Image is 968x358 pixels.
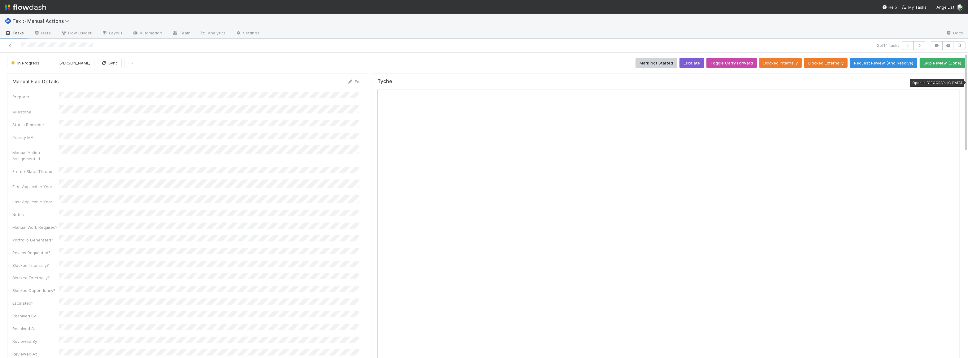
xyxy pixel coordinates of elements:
[61,30,92,36] span: Flow Builder
[12,275,59,281] div: Blocked Externally?
[12,149,59,162] div: Manual Action Assignment Id
[12,168,59,175] div: Front / Slack Thread
[12,351,59,357] div: Reviewed At
[127,29,167,38] a: Automation
[5,30,24,36] span: Tasks
[12,134,59,140] div: Priority MA
[97,29,127,38] a: Layout
[12,79,59,85] h5: Manual Flag Details
[5,2,46,12] img: logo-inverted-e16ddd16eac7371096b0.svg
[12,18,72,24] span: Tax > Manual Actions
[29,29,56,38] a: Data
[59,60,90,65] span: [PERSON_NAME]
[56,29,97,38] a: Flow Builder
[941,29,968,38] a: Docs
[51,60,57,66] img: avatar_e41e7ae5-e7d9-4d8d-9f56-31b0d7a2f4fd.png
[936,5,954,10] span: AngelList
[706,58,757,68] button: Toggle Carry Forward
[850,58,917,68] button: Request Review (And Resolve)
[920,58,965,68] button: Skip Review (Done)
[12,313,59,319] div: Resolved By
[12,338,59,344] div: Reviewed By
[12,224,59,230] div: Manual Work Required?
[97,58,122,68] button: Sync
[12,325,59,332] div: Resolved At
[679,58,704,68] button: Escalate
[12,300,59,306] div: Escalated?
[12,250,59,256] div: Review Requested?
[12,94,59,100] div: Preparer
[377,78,392,85] h5: Tyche
[759,58,802,68] button: Blocked Internally
[12,211,59,218] div: Notes
[877,42,900,48] span: 2 of 14 tasks
[12,183,59,190] div: First Applicable Year
[804,58,848,68] button: Blocked Externally
[12,109,59,115] div: Milestone
[231,29,264,38] a: Settings
[12,287,59,294] div: Blocked Dependency?
[12,237,59,243] div: Portfolio Generated?
[5,18,11,24] span: Ⓜ️
[46,58,94,68] button: [PERSON_NAME]
[882,4,897,10] div: Help
[167,29,195,38] a: Team
[347,79,362,84] a: Edit
[902,5,927,10] span: My Tasks
[12,199,59,205] div: Last Applicable Year
[195,29,231,38] a: Analytics
[12,262,59,268] div: Blocked Internally?
[12,122,59,128] div: Status Reminder
[636,58,677,68] button: Mark Not Started
[957,4,963,11] img: avatar_85833754-9fc2-4f19-a44b-7938606ee299.png
[902,4,927,10] a: My Tasks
